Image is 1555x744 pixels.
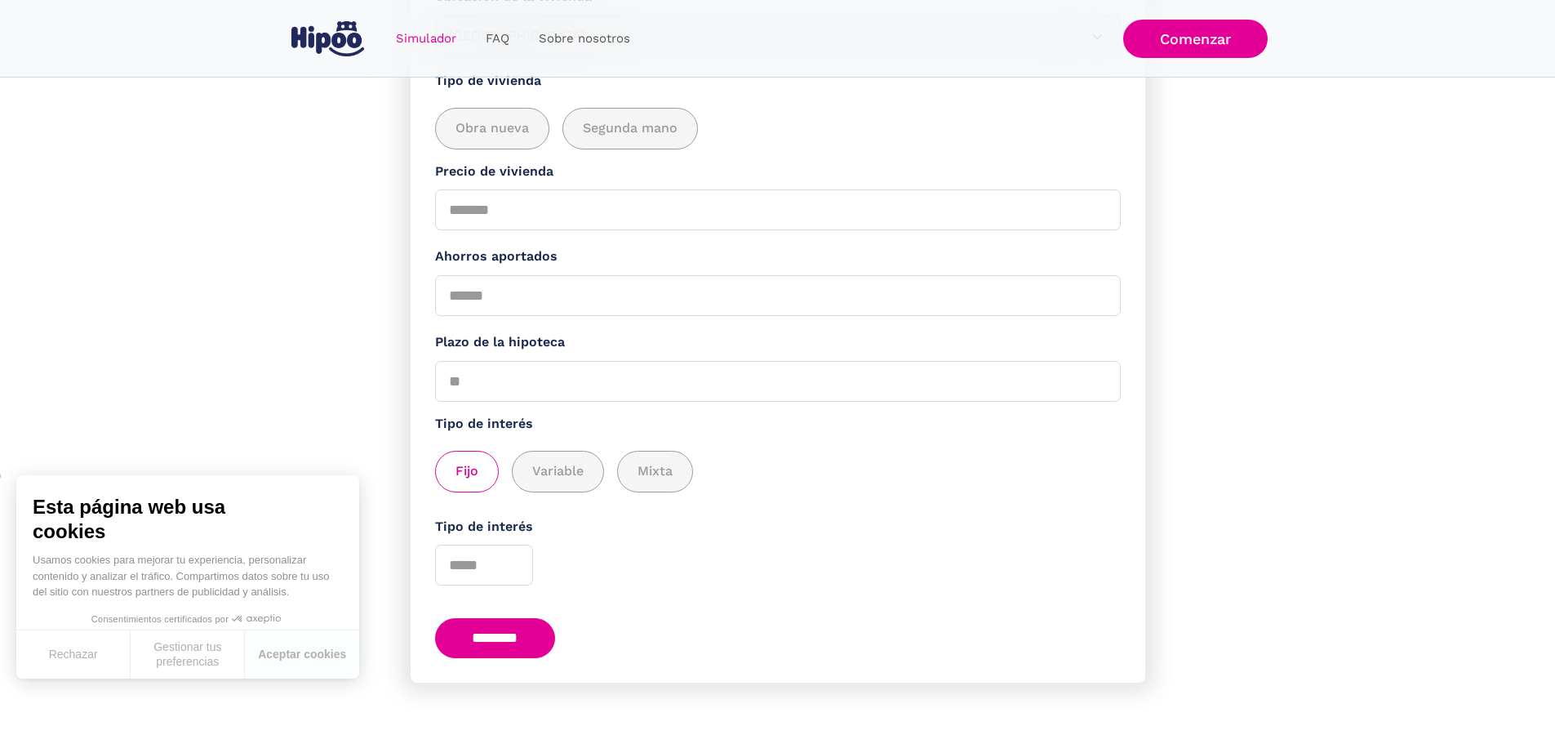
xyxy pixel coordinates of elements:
a: FAQ [471,23,524,55]
label: Ahorros aportados [435,247,1121,267]
div: add_description_here [435,451,1121,492]
label: Plazo de la hipoteca [435,332,1121,353]
div: add_description_here [435,108,1121,149]
span: Obra nueva [455,118,529,139]
span: Mixta [638,461,673,482]
label: Precio de vivienda [435,162,1121,182]
a: home [288,15,368,63]
a: Simulador [381,23,471,55]
a: Sobre nosotros [524,23,645,55]
a: Comenzar [1123,20,1268,58]
label: Tipo de interés [435,517,1121,537]
label: Tipo de interés [435,414,1121,434]
span: Segunda mano [583,118,678,139]
span: Fijo [455,461,478,482]
label: Tipo de vivienda [435,71,1121,91]
span: Variable [532,461,584,482]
